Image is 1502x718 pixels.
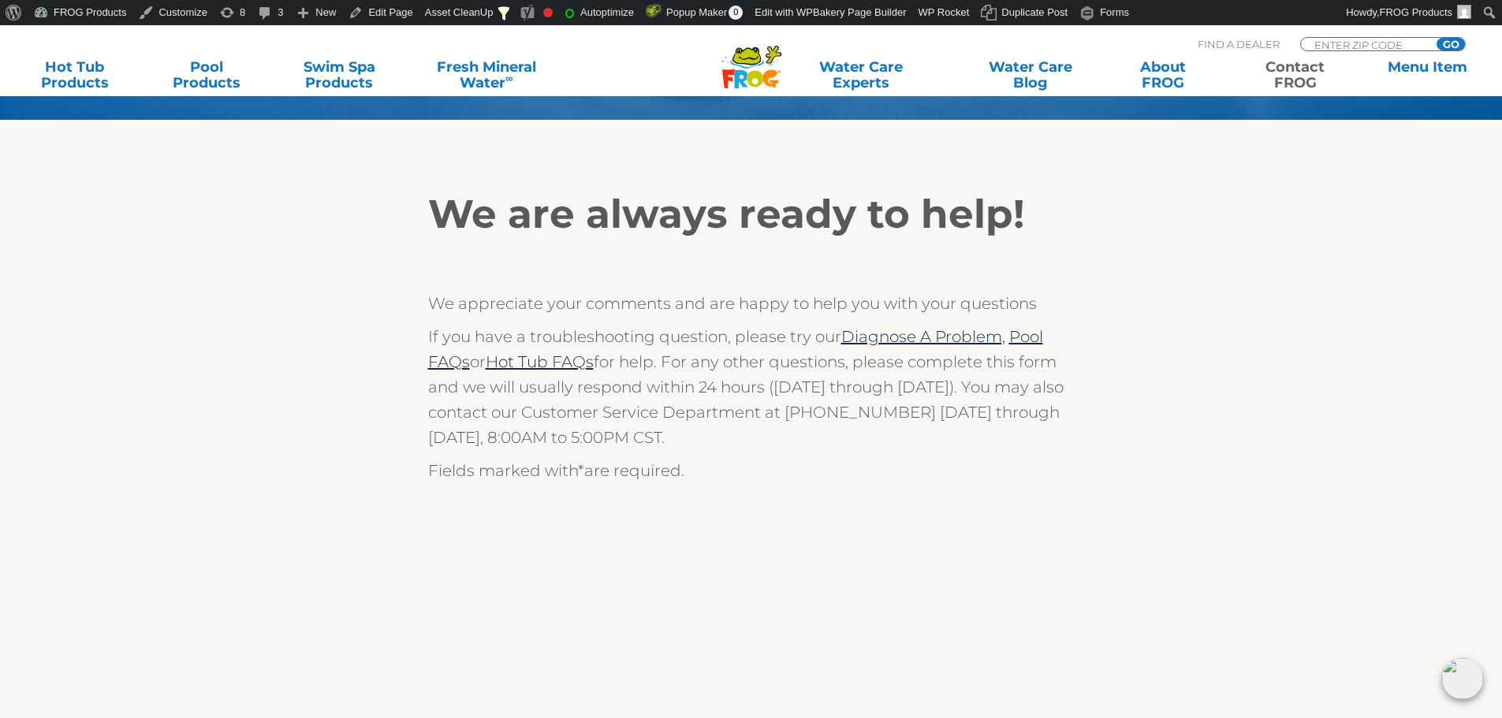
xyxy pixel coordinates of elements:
p: Find A Dealer [1198,37,1280,51]
a: Menu Item [1369,59,1486,91]
a: Water CareExperts [766,59,956,91]
a: Fresh MineralWater∞ [413,59,561,91]
span: FROG Products [1380,6,1452,18]
input: Zip Code Form [1313,38,1419,51]
a: AboutFROG [1104,59,1221,91]
a: Swim SpaProducts [281,59,398,91]
input: GO [1437,38,1465,50]
p: We appreciate your comments and are happy to help you with your questions [428,291,1075,316]
a: ContactFROG [1236,59,1354,91]
h2: We are always ready to help! [428,191,1075,238]
p: Fields marked with are required. [428,458,1075,483]
div: Focus keyphrase not set [543,8,553,17]
a: Water CareBlog [971,59,1089,91]
a: PoolProducts [148,59,266,91]
a: Hot Tub FAQs [486,352,594,371]
p: If you have a troubleshooting question, please try our or for help. For any other questions, plea... [428,324,1075,450]
a: Hot TubProducts [16,59,133,91]
a: Diagnose A Problem, [841,327,1005,346]
sup: ∞ [505,72,513,84]
span: 0 [729,6,743,20]
img: openIcon [1442,658,1483,699]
